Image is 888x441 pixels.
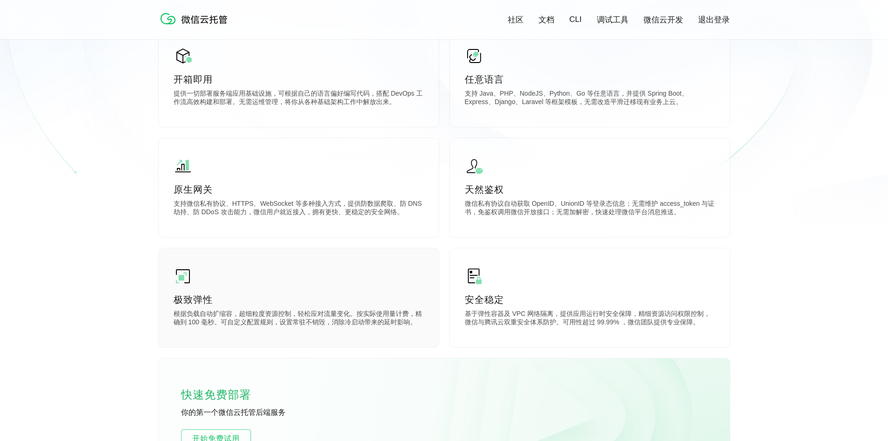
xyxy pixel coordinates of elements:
[174,310,424,329] p: 根据负载自动扩缩容，超细粒度资源控制，轻松应对流量变化。按实际使用量计费，精确到 100 毫秒。可自定义配置规则，设置常驻不销毁，消除冷启动带来的延时影响。
[174,90,424,108] p: 提供一切部署服务端应用基础设施，可根据自己的语言偏好编写代码，搭配 DevOps 工作流高效构建和部署。无需运维管理，将你从各种基础架构工作中解放出来。
[174,73,424,86] p: 开箱即用
[465,293,715,306] p: 安全稳定
[508,14,524,25] a: 社区
[174,183,424,196] p: 原生网关
[465,73,715,86] p: 任意语言
[465,183,715,196] p: 天然鉴权
[465,310,715,329] p: 基于弹性容器及 VPC 网络隔离，提供应用运行时安全保障，精细资源访问权限控制，微信与腾讯云双重安全体系防护。可用性超过 99.99% ，微信团队提供专业保障。
[465,200,715,218] p: 微信私有协议自动获取 OpenID、UnionID 等登录态信息；无需维护 access_token 与证书，免鉴权调用微信开放接口；无需加解密，快速处理微信平台消息推送。
[698,14,730,25] a: 退出登录
[159,9,233,28] img: 微信云托管
[181,408,321,418] p: 你的第一个微信云托管后端服务
[174,293,424,306] p: 极致弹性
[643,14,683,25] a: 微信云开发
[174,200,424,218] p: 支持微信私有协议、HTTPS、WebSocket 等多种接入方式，提供防数据爬取、防 DNS 劫持、防 DDoS 攻击能力，微信用户就近接入，拥有更快、更稳定的安全网络。
[181,385,274,404] p: 快速免费部署
[538,14,554,25] a: 文档
[569,15,581,24] a: CLI
[159,21,233,29] a: 微信云托管
[465,90,715,108] p: 支持 Java、PHP、NodeJS、Python、Go 等任意语言，并提供 Spring Boot、Express、Django、Laravel 等框架模板，无需改造平滑迁移现有业务上云。
[597,14,629,25] a: 调试工具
